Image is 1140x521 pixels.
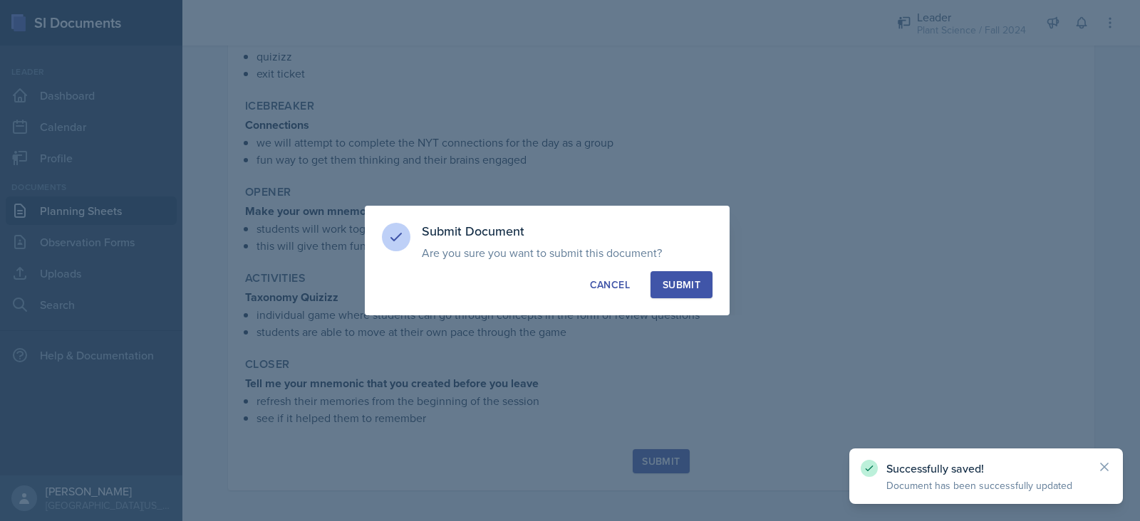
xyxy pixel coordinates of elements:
[663,278,700,292] div: Submit
[578,271,642,298] button: Cancel
[590,278,630,292] div: Cancel
[886,478,1086,493] p: Document has been successfully updated
[651,271,712,298] button: Submit
[422,246,712,260] p: Are you sure you want to submit this document?
[422,223,712,240] h3: Submit Document
[886,461,1086,475] p: Successfully saved!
